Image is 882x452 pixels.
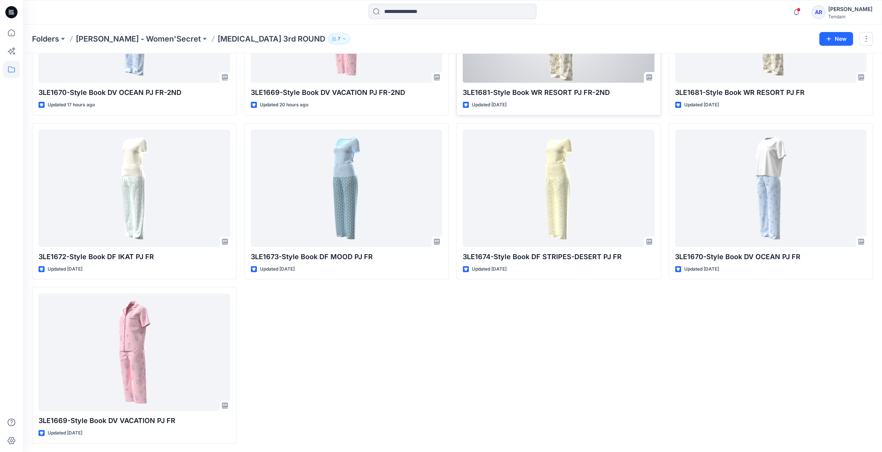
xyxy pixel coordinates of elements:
[38,130,230,247] a: 3LE1672-Style Book DF IKAT PJ FR
[260,265,295,273] p: Updated [DATE]
[251,87,443,98] p: 3LE1669-Style Book DV VACATION PJ FR-2ND
[328,34,350,44] button: 7
[675,130,867,247] a: 3LE1670-Style Book DV OCEAN PJ FR
[828,5,872,14] div: [PERSON_NAME]
[828,14,872,19] div: Tendam
[675,252,867,262] p: 3LE1670-Style Book DV OCEAN PJ FR
[819,32,853,46] button: New
[472,265,507,273] p: Updated [DATE]
[811,5,825,19] div: AR
[463,87,654,98] p: 3LE1681-Style Book WR RESORT PJ FR-2ND
[251,252,443,262] p: 3LE1673-Style Book DF MOOD PJ FR
[684,265,719,273] p: Updated [DATE]
[32,34,59,44] a: Folders
[218,34,325,44] p: [MEDICAL_DATA] 3rd ROUND
[338,35,340,43] p: 7
[48,265,82,273] p: Updated [DATE]
[76,34,201,44] a: [PERSON_NAME] - Women'Secret
[38,293,230,411] a: 3LE1669-Style Book DV VACATION PJ FR
[48,429,82,437] p: Updated [DATE]
[260,101,308,109] p: Updated 20 hours ago
[38,252,230,262] p: 3LE1672-Style Book DF IKAT PJ FR
[463,252,654,262] p: 3LE1674-Style Book DF STRIPES-DESERT PJ FR
[472,101,507,109] p: Updated [DATE]
[38,87,230,98] p: 3LE1670-Style Book DV OCEAN PJ FR-2ND
[48,101,95,109] p: Updated 17 hours ago
[251,130,443,247] a: 3LE1673-Style Book DF MOOD PJ FR
[675,87,867,98] p: 3LE1681-Style Book WR RESORT PJ FR
[38,415,230,426] p: 3LE1669-Style Book DV VACATION PJ FR
[684,101,719,109] p: Updated [DATE]
[463,130,654,247] a: 3LE1674-Style Book DF STRIPES-DESERT PJ FR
